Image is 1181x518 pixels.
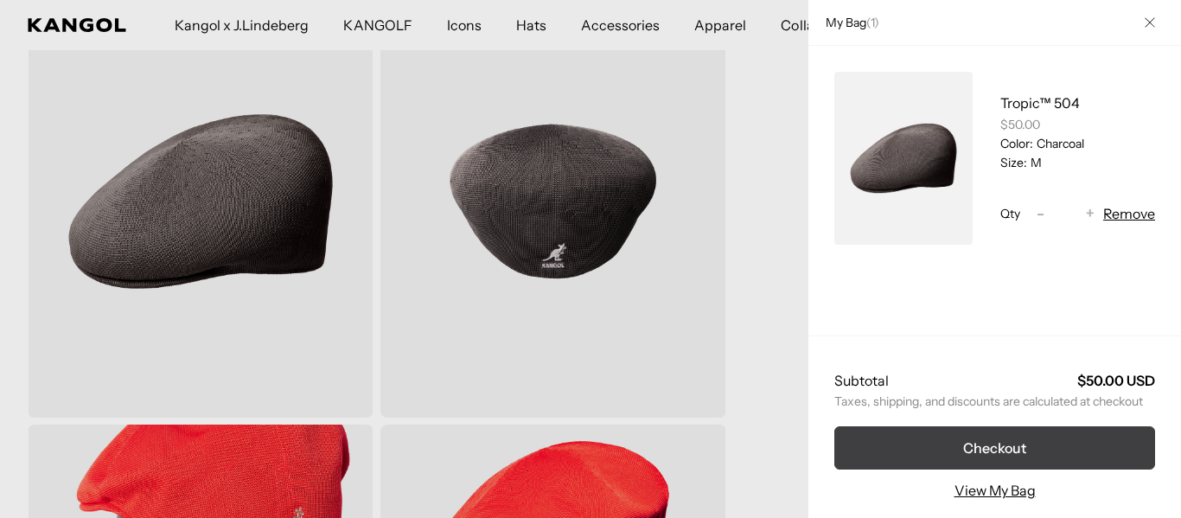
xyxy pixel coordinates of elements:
h2: My Bag [817,15,879,30]
input: Quantity for Tropic™ 504 [1053,203,1077,224]
dt: Size: [1000,155,1027,170]
span: 1 [871,15,874,30]
strong: $50.00 USD [1077,372,1155,389]
button: - [1027,203,1053,224]
a: Tropic™ 504 [1000,94,1080,112]
button: Remove Tropic™ 504 - Charcoal / M [1103,203,1155,224]
span: ( ) [866,15,879,30]
div: $50.00 [1000,117,1155,132]
dd: Charcoal [1033,136,1084,151]
span: + [1086,202,1095,226]
h2: Subtotal [834,371,889,390]
small: Taxes, shipping, and discounts are calculated at checkout [834,393,1155,409]
span: - [1037,202,1044,226]
dt: Color: [1000,136,1033,151]
span: Qty [1000,206,1020,221]
button: + [1077,203,1103,224]
button: Checkout [834,426,1155,470]
dd: M [1027,155,1042,170]
a: View My Bag [954,480,1036,501]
